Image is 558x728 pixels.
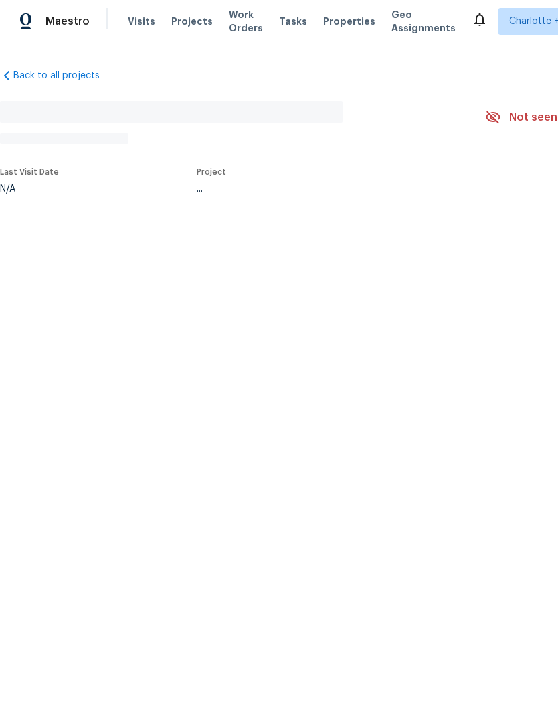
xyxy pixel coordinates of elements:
span: Maestro [45,15,90,28]
span: Project [197,168,226,176]
div: ... [197,184,454,194]
span: Projects [171,15,213,28]
span: Tasks [279,17,307,26]
span: Visits [128,15,155,28]
span: Geo Assignments [391,8,456,35]
span: Properties [323,15,375,28]
span: Work Orders [229,8,263,35]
